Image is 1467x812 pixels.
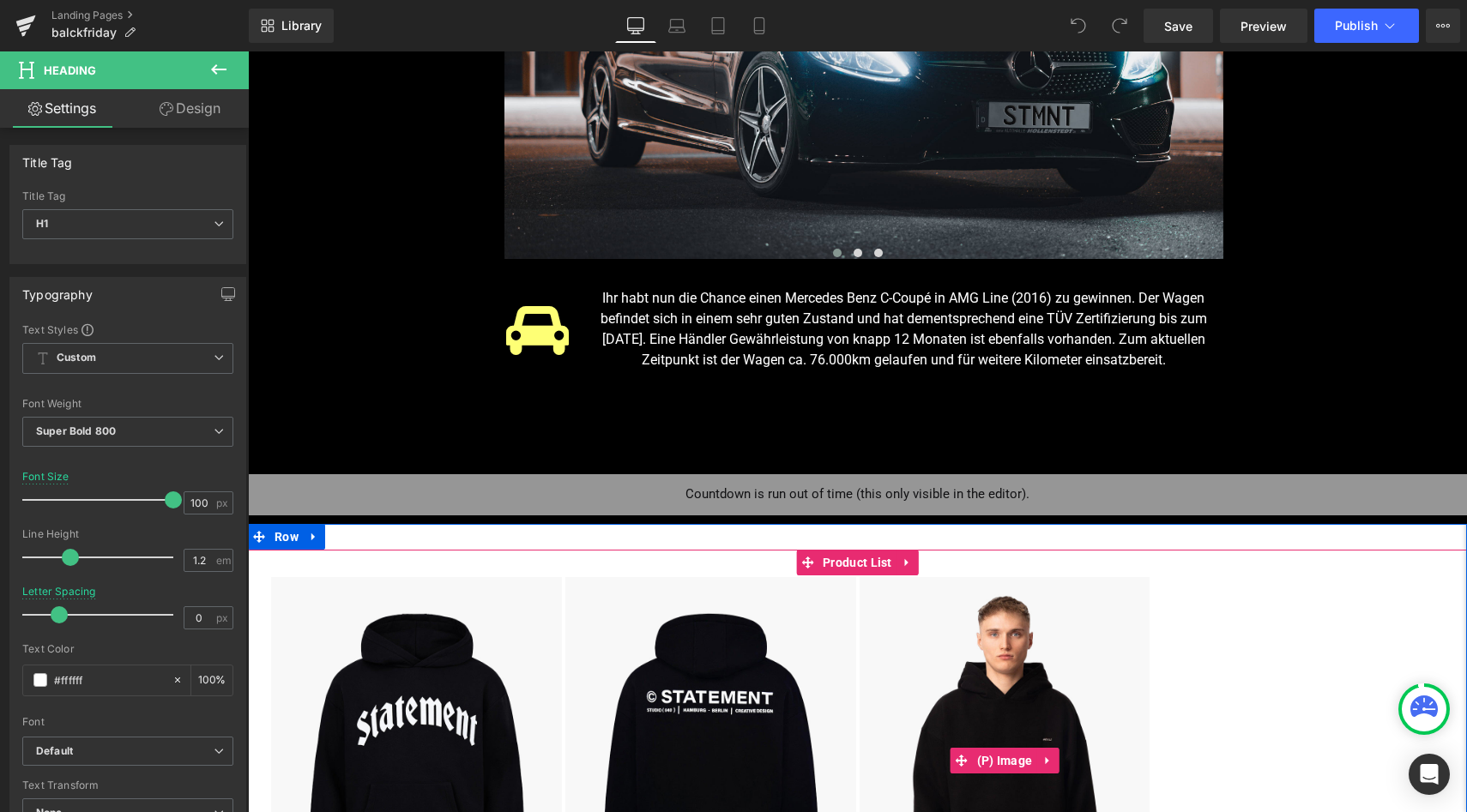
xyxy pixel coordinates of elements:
[51,9,249,22] a: Landing Pages
[1426,9,1460,43] button: More
[1314,9,1419,43] button: Publish
[51,26,117,39] span: balckfriday
[22,471,69,483] div: Font Size
[22,146,73,170] div: Title Tag
[615,9,656,43] a: Desktop
[128,89,252,128] a: Design
[1335,19,1378,33] span: Publish
[22,278,93,302] div: Typography
[57,351,96,365] b: Custom
[570,498,649,524] span: Product List
[36,744,73,759] i: Default
[216,612,231,623] span: px
[191,665,232,695] div: %
[1061,9,1096,43] button: Undo
[331,221,975,367] div: Ihr habt nun die Chance einen Mercedes Benz C-Coupé in AMG Line (2016) zu gewinnen. Der Wagen bef...
[1102,9,1137,43] button: Redo
[22,190,233,202] div: Title Tag
[44,63,96,77] span: Heading
[22,322,233,336] div: Text Styles
[249,9,334,43] a: New Library
[55,472,77,498] a: Expand / Collapse
[649,498,671,524] a: Expand / Collapse
[1164,17,1192,35] span: Save
[22,779,233,791] div: Text Transform
[22,398,233,410] div: Font Weight
[22,716,233,728] div: Font
[725,696,789,722] span: (P) Image
[739,9,780,43] a: Mobile
[216,555,231,566] span: em
[36,217,48,230] b: H1
[788,696,811,722] a: Expand / Collapse
[1220,9,1307,43] a: Preview
[54,671,164,689] input: Color
[36,424,116,437] b: Super Bold 800
[697,9,739,43] a: Tablet
[281,18,322,33] span: Library
[656,9,697,43] a: Laptop
[22,586,96,598] div: Letter Spacing
[216,497,231,508] span: px
[22,472,55,498] span: Row
[22,643,233,655] div: Text Color
[22,528,233,540] div: Line Height
[1241,17,1287,35] span: Preview
[1409,754,1450,795] div: Open Intercom Messenger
